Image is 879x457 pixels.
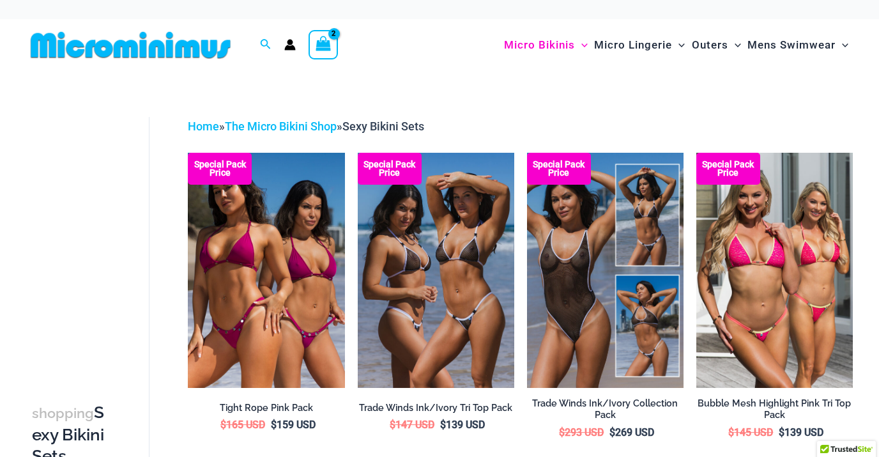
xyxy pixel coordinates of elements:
[728,29,741,61] span: Menu Toggle
[527,160,591,177] b: Special Pack Price
[527,153,684,388] img: Collection Pack
[501,26,591,65] a: Micro BikinisMenu ToggleMenu Toggle
[32,405,94,421] span: shopping
[188,153,344,388] a: Collection Pack F Collection Pack B (3)Collection Pack B (3)
[696,153,853,388] a: Tri Top Pack F Tri Top Pack BTri Top Pack B
[225,120,337,133] a: The Micro Bikini Shop
[220,419,265,431] bdi: 165 USD
[575,29,588,61] span: Menu Toggle
[692,29,728,61] span: Outers
[188,402,344,414] h2: Tight Rope Pink Pack
[440,419,446,431] span: $
[358,153,514,388] a: Top Bum Pack Top Bum Pack bTop Bum Pack b
[32,107,147,362] iframe: TrustedSite Certified
[271,419,316,431] bdi: 159 USD
[188,402,344,419] a: Tight Rope Pink Pack
[696,398,853,421] h2: Bubble Mesh Highlight Pink Tri Top Pack
[358,402,514,414] h2: Trade Winds Ink/Ivory Tri Top Pack
[271,419,277,431] span: $
[309,30,338,59] a: View Shopping Cart, 2 items
[358,402,514,419] a: Trade Winds Ink/Ivory Tri Top Pack
[358,160,422,177] b: Special Pack Price
[744,26,852,65] a: Mens SwimwearMenu ToggleMenu Toggle
[594,29,672,61] span: Micro Lingerie
[559,426,604,438] bdi: 293 USD
[26,31,236,59] img: MM SHOP LOGO FLAT
[527,153,684,388] a: Collection Pack Collection Pack b (1)Collection Pack b (1)
[284,39,296,50] a: Account icon link
[591,26,688,65] a: Micro LingerieMenu ToggleMenu Toggle
[696,153,853,388] img: Tri Top Pack F
[672,29,685,61] span: Menu Toggle
[440,419,485,431] bdi: 139 USD
[188,120,424,133] span: » »
[747,29,836,61] span: Mens Swimwear
[188,160,252,177] b: Special Pack Price
[188,120,219,133] a: Home
[527,398,684,426] a: Trade Winds Ink/Ivory Collection Pack
[260,37,271,53] a: Search icon link
[342,120,424,133] span: Sexy Bikini Sets
[728,426,773,438] bdi: 145 USD
[689,26,744,65] a: OutersMenu ToggleMenu Toggle
[504,29,575,61] span: Micro Bikinis
[499,24,853,66] nav: Site Navigation
[836,29,848,61] span: Menu Toggle
[609,426,615,438] span: $
[696,160,760,177] b: Special Pack Price
[188,153,344,388] img: Collection Pack F
[390,419,434,431] bdi: 147 USD
[390,419,395,431] span: $
[609,426,654,438] bdi: 269 USD
[696,398,853,426] a: Bubble Mesh Highlight Pink Tri Top Pack
[527,398,684,421] h2: Trade Winds Ink/Ivory Collection Pack
[358,153,514,388] img: Top Bum Pack
[728,426,734,438] span: $
[779,426,823,438] bdi: 139 USD
[220,419,226,431] span: $
[559,426,565,438] span: $
[779,426,784,438] span: $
